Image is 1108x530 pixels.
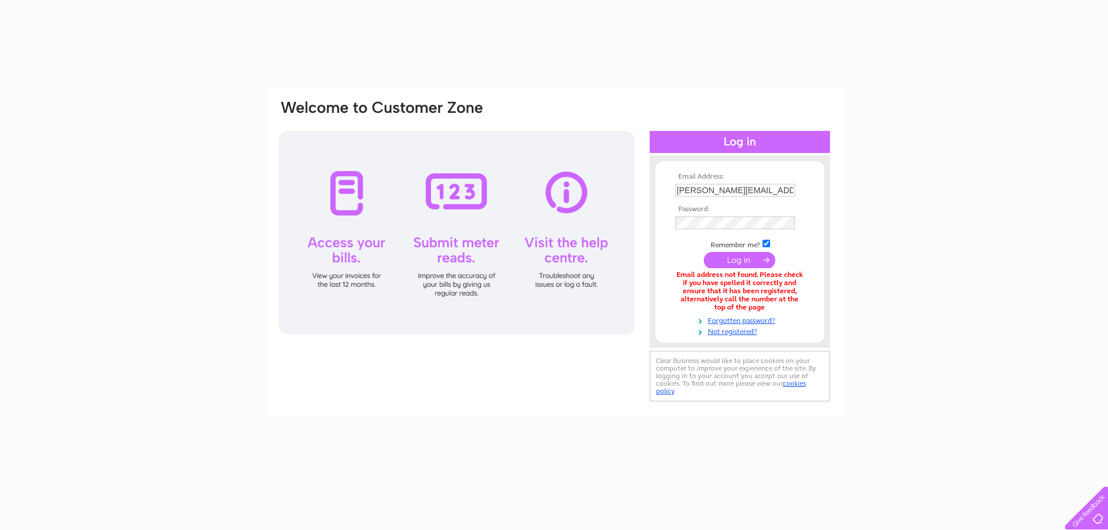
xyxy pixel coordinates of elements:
[650,351,830,401] div: Clear Business would like to place cookies on your computer to improve your experience of the sit...
[656,379,806,395] a: cookies policy
[672,238,807,250] td: Remember me?
[675,271,804,311] div: Email address not found. Please check if you have spelled it correctly and ensure that it has bee...
[675,314,807,325] a: Forgotten password?
[672,173,807,181] th: Email Address:
[675,325,807,336] a: Not registered?
[672,205,807,214] th: Password:
[704,252,775,268] input: Submit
